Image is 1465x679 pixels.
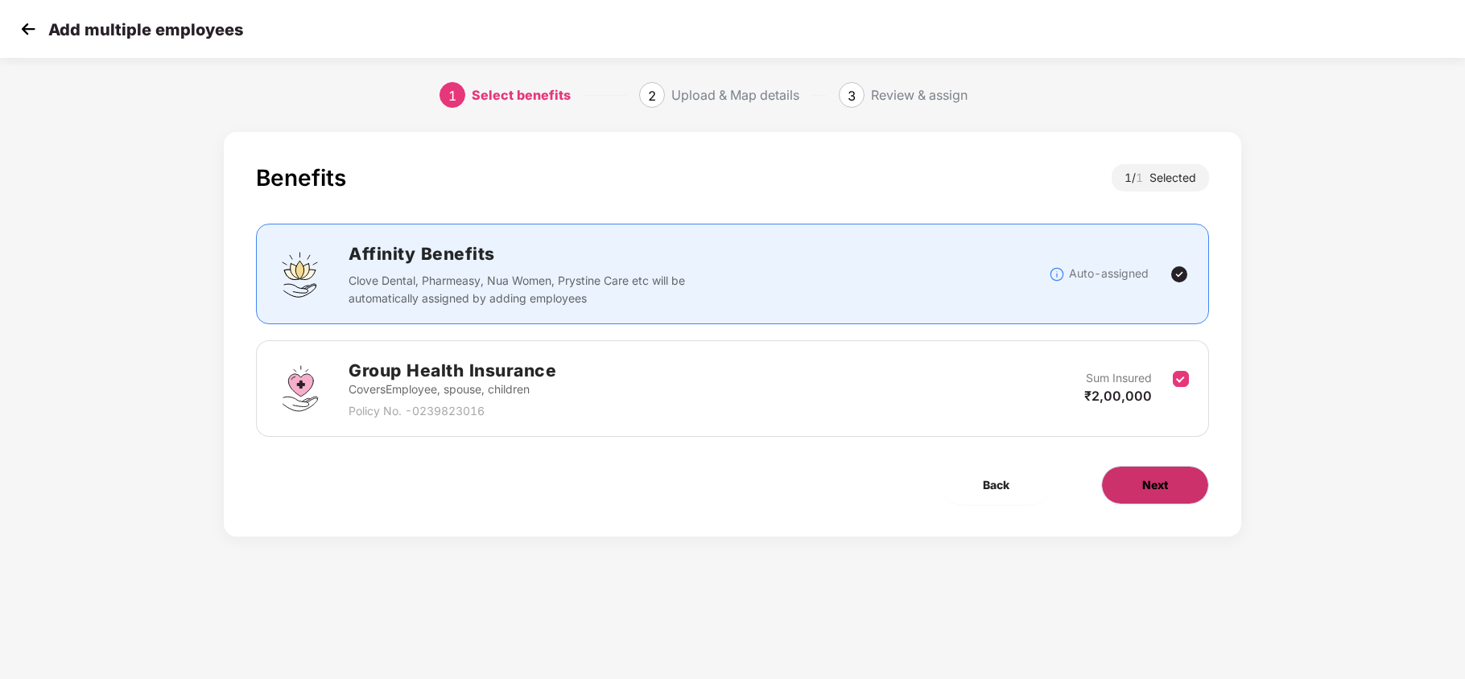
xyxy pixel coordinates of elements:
p: Policy No. - 0239823016 [349,402,556,420]
img: svg+xml;base64,PHN2ZyB4bWxucz0iaHR0cDovL3d3dy53My5vcmcvMjAwMC9zdmciIHdpZHRoPSIzMCIgaGVpZ2h0PSIzMC... [16,17,40,41]
h2: Group Health Insurance [349,357,556,384]
div: Benefits [256,164,346,191]
p: Auto-assigned [1069,265,1149,282]
img: svg+xml;base64,PHN2ZyBpZD0iVGljay0yNHgyNCIgeG1sbnM9Imh0dHA6Ly93d3cudzMub3JnLzIwMDAvc3ZnIiB3aWR0aD... [1170,265,1189,284]
button: Next [1101,466,1209,504]
button: Back [943,466,1050,504]
p: Sum Insured [1086,369,1152,387]
div: 1 / Selected [1112,164,1209,191]
div: Review & assign [871,82,968,108]
span: ₹2,00,000 [1084,388,1152,404]
span: 1 [1136,171,1149,184]
p: Clove Dental, Pharmeasy, Nua Women, Prystine Care etc will be automatically assigned by adding em... [349,272,695,307]
img: svg+xml;base64,PHN2ZyBpZD0iSW5mb18tXzMyeDMyIiBkYXRhLW5hbWU9IkluZm8gLSAzMngzMiIgeG1sbnM9Imh0dHA6Ly... [1049,266,1065,282]
img: svg+xml;base64,PHN2ZyBpZD0iR3JvdXBfSGVhbHRoX0luc3VyYW5jZSIgZGF0YS1uYW1lPSJHcm91cCBIZWFsdGggSW5zdX... [276,364,324,413]
p: Covers Employee, spouse, children [349,381,556,398]
span: Next [1142,476,1168,494]
span: 3 [848,88,856,104]
span: Back [983,476,1009,494]
img: svg+xml;base64,PHN2ZyBpZD0iQWZmaW5pdHlfQmVuZWZpdHMiIGRhdGEtbmFtZT0iQWZmaW5pdHkgQmVuZWZpdHMiIHhtbG... [276,250,324,298]
div: Upload & Map details [671,82,799,108]
span: 2 [648,88,656,104]
p: Add multiple employees [48,20,243,39]
h2: Affinity Benefits [349,241,926,267]
div: Select benefits [472,82,571,108]
span: 1 [448,88,456,104]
